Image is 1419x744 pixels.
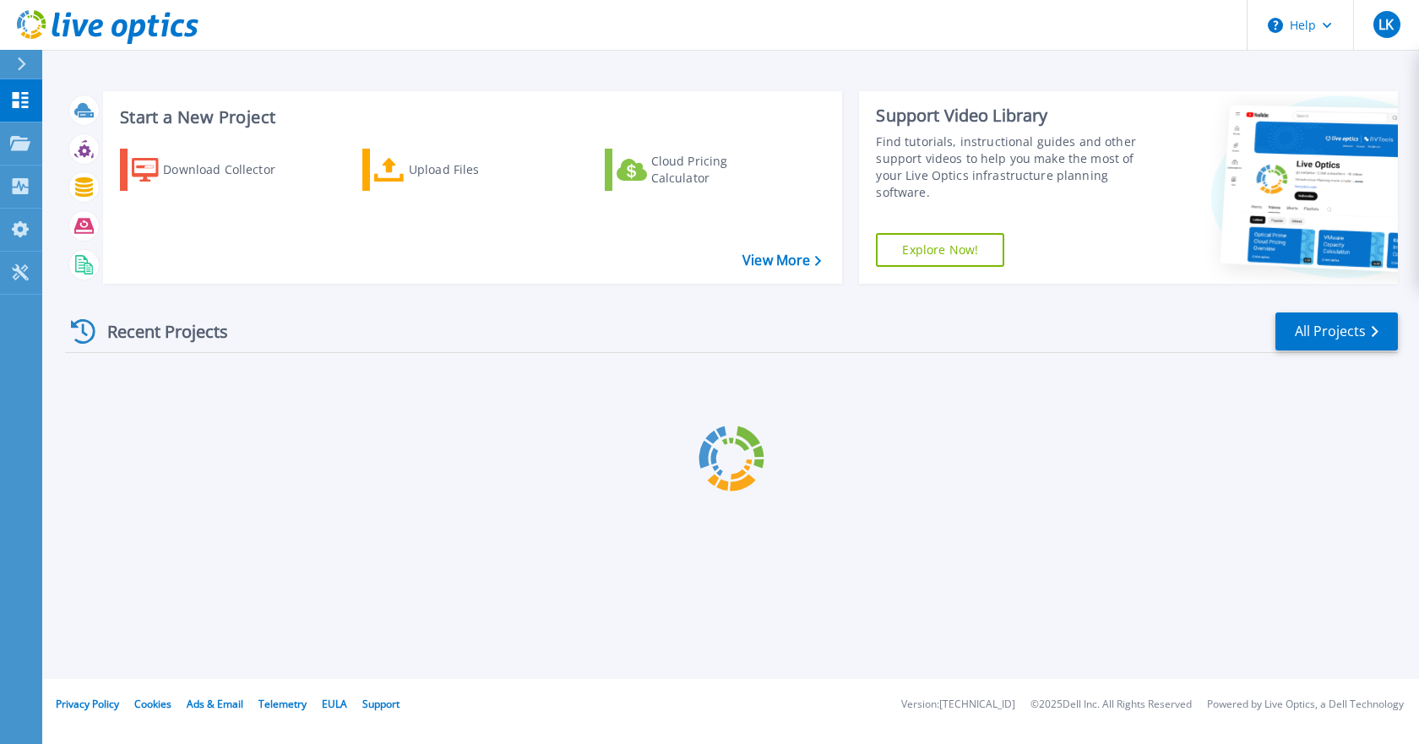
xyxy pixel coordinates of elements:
[163,153,298,187] div: Download Collector
[1207,699,1404,710] li: Powered by Live Optics, a Dell Technology
[322,697,347,711] a: EULA
[134,697,171,711] a: Cookies
[258,697,307,711] a: Telemetry
[1378,18,1394,31] span: LK
[362,149,551,191] a: Upload Files
[120,108,821,127] h3: Start a New Project
[56,697,119,711] a: Privacy Policy
[876,133,1148,201] div: Find tutorials, instructional guides and other support videos to help you make the most of your L...
[1030,699,1192,710] li: © 2025 Dell Inc. All Rights Reserved
[742,253,821,269] a: View More
[65,311,251,352] div: Recent Projects
[876,105,1148,127] div: Support Video Library
[876,233,1004,267] a: Explore Now!
[605,149,793,191] a: Cloud Pricing Calculator
[409,153,544,187] div: Upload Files
[651,153,786,187] div: Cloud Pricing Calculator
[1275,312,1398,350] a: All Projects
[901,699,1015,710] li: Version: [TECHNICAL_ID]
[362,697,400,711] a: Support
[187,697,243,711] a: Ads & Email
[120,149,308,191] a: Download Collector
